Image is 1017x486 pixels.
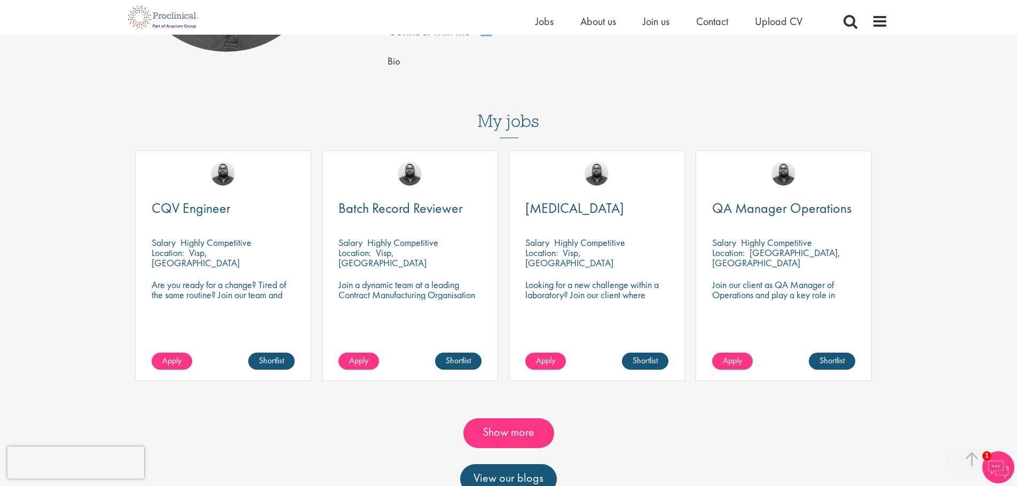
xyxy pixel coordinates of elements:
h3: My jobs [130,112,888,130]
img: Ashley Bennett [771,162,795,186]
a: Apply [338,353,379,370]
p: Visp, [GEOGRAPHIC_DATA] [152,246,240,269]
p: Highly Competitive [367,236,438,249]
p: Join a dynamic team at a leading Contract Manufacturing Organisation and contribute to groundbrea... [338,280,482,320]
a: Shortlist [809,353,855,370]
a: QA Manager Operations [712,202,855,215]
span: QA Manager Operations [712,199,852,217]
img: Ashley Bennett [398,162,422,186]
a: Apply [712,353,753,370]
iframe: reCAPTCHA [7,447,144,479]
span: Location: [712,246,745,259]
a: Join us [643,14,669,28]
a: Shortlist [622,353,668,370]
span: Location: [152,246,184,259]
span: Apply [536,355,555,366]
span: Apply [349,355,368,366]
a: Show more [463,418,554,448]
a: Shortlist [248,353,295,370]
span: 1 [982,451,991,460]
p: Highly Competitive [554,236,625,249]
span: Location: [525,246,558,259]
span: Salary [152,236,176,249]
p: Join our client as QA Manager of Operations and play a key role in maintaining top-tier quality s... [712,280,855,310]
a: CQV Engineer [152,202,295,215]
span: Batch Record Reviewer [338,199,463,217]
span: Apply [162,355,182,366]
span: Salary [525,236,549,249]
p: Visp, [GEOGRAPHIC_DATA] [525,246,613,269]
img: Ashley Bennett [211,162,235,186]
span: Bio [388,55,400,68]
span: [MEDICAL_DATA] [525,199,624,217]
span: Salary [338,236,362,249]
img: Chatbot [982,451,1014,483]
a: [MEDICAL_DATA] [525,202,668,215]
a: Contact [696,14,728,28]
a: Apply [525,353,566,370]
span: Salary [712,236,736,249]
a: Batch Record Reviewer [338,202,482,215]
p: Are you ready for a change? Tired of the same routine? Join our team and make your mark in the in... [152,280,295,310]
span: CQV Engineer [152,199,231,217]
img: Ashley Bennett [585,162,609,186]
p: Highly Competitive [180,236,251,249]
p: Looking for a new challenge within a laboratory? Join our client where every experiment brings us... [525,280,668,320]
p: Visp, [GEOGRAPHIC_DATA] [338,246,427,269]
a: Apply [152,353,192,370]
span: Location: [338,246,371,259]
p: Highly Competitive [741,236,812,249]
a: Shortlist [435,353,482,370]
p: [GEOGRAPHIC_DATA], [GEOGRAPHIC_DATA] [712,246,840,269]
a: Jobs [535,14,554,28]
span: Apply [723,355,742,366]
a: Upload CV [755,14,802,28]
a: About us [580,14,616,28]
